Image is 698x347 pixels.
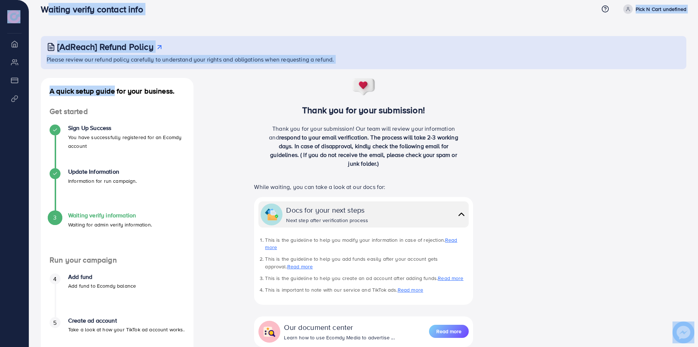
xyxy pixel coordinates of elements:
[68,125,185,131] h4: Sign Up Success
[68,133,185,150] p: You have successfully registered for an Ecomdy account
[429,324,469,339] a: Read more
[242,105,485,115] h3: Thank you for your submission!
[68,281,136,290] p: Add fund to Ecomdy balance
[265,275,468,282] li: This is the guideline to help you create an ad account after adding funds.
[68,317,184,324] h4: Create ad account
[672,322,694,343] img: image
[41,256,194,265] h4: Run your campaign
[456,209,467,220] img: collapse
[286,217,368,224] div: Next step after verification process
[53,275,56,283] span: 4
[265,236,457,251] a: Read more
[68,212,152,219] h4: Waiting verify information
[254,182,473,191] p: While waiting, you can take a look at our docs for:
[284,322,394,332] div: Our document center
[287,263,313,270] a: Read more
[265,208,278,221] img: collapse
[57,42,153,52] h3: [AdReach] Refund Policy
[41,87,194,95] h4: A quick setup guide for your business.
[41,273,194,317] li: Add fund
[68,273,136,280] h4: Add fund
[636,5,686,13] p: Pick N Cart undefined
[286,205,368,215] div: Docs for your next steps
[352,78,376,96] img: success
[265,255,468,270] li: This is the guideline to help you add funds easily after your account gets approval.
[284,334,394,341] div: Learn how to use Ecomdy Media to advertise ...
[436,328,461,335] span: Read more
[266,124,461,168] p: Thank you for your submission! Our team will review your information and
[41,212,194,256] li: Waiting verify information
[263,325,276,338] img: collapse
[53,213,56,222] span: 3
[68,177,137,185] p: Information for run campaign.
[68,325,184,334] p: Take a look at how your TikTok ad account works.
[270,133,458,167] span: respond to your email verification. The process will take 2-3 working days. In case of disapprova...
[265,236,468,251] li: This is the guideline to help you modify your information in case of rejection.
[41,107,194,116] h4: Get started
[265,286,468,293] li: This is important to note with our service and TikTok ads.
[7,10,20,23] img: logo
[429,325,469,338] button: Read more
[398,286,423,293] a: Read more
[620,4,686,14] a: Pick N Cart undefined
[41,168,194,212] li: Update Information
[47,55,682,64] p: Please review our refund policy carefully to understand your rights and obligations when requesti...
[41,4,149,15] h3: Waiting verify contact info
[68,220,152,229] p: Waiting for admin verify information.
[68,168,137,175] h4: Update Information
[438,275,463,282] a: Read more
[53,319,56,327] span: 5
[41,125,194,168] li: Sign Up Success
